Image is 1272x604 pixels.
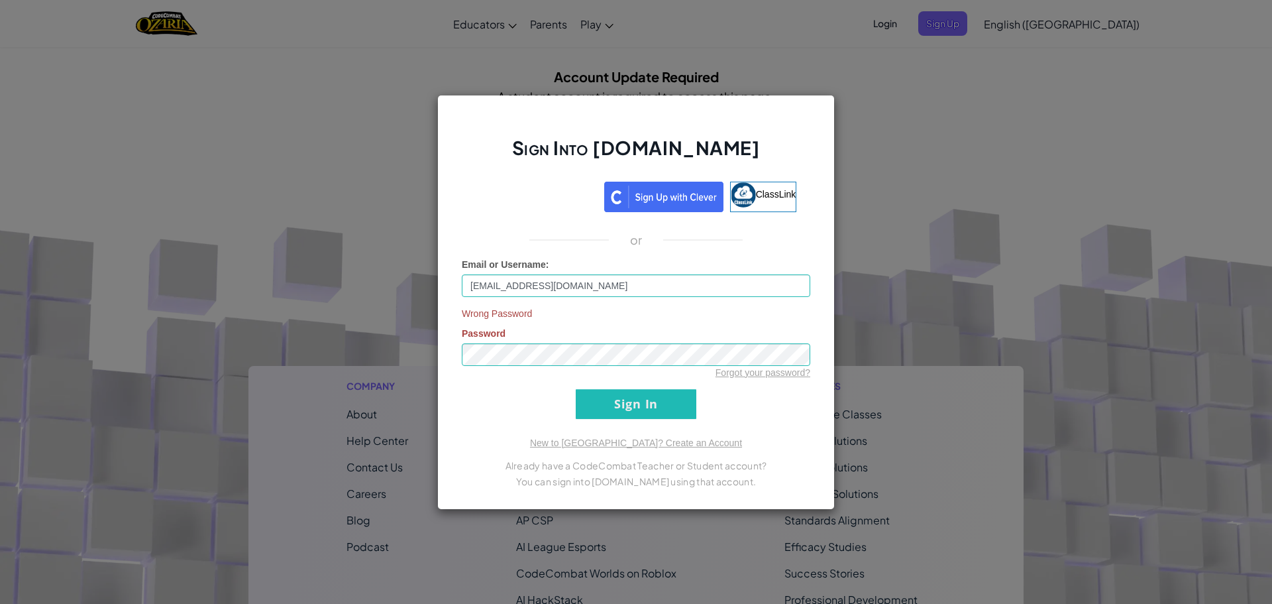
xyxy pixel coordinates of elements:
[604,182,723,212] img: clever_sso_button@2x.png
[462,328,505,339] span: Password
[462,259,546,270] span: Email or Username
[462,473,810,489] p: You can sign into [DOMAIN_NAME] using that account.
[462,457,810,473] p: Already have a CodeCombat Teacher or Student account?
[462,307,810,320] span: Wrong Password
[731,182,756,208] img: classlink-logo-small.png
[630,232,643,248] p: or
[756,188,796,199] span: ClassLink
[462,135,810,174] h2: Sign Into [DOMAIN_NAME]
[576,389,696,419] input: Sign In
[530,438,742,448] a: New to [GEOGRAPHIC_DATA]? Create an Account
[462,258,549,271] label: :
[715,367,810,378] a: Forgot your password?
[469,180,604,210] iframe: Sign in with Google Button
